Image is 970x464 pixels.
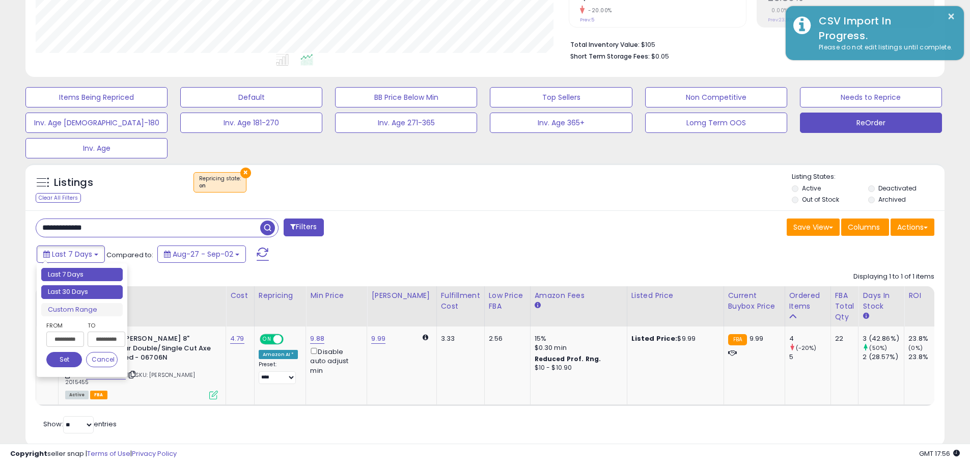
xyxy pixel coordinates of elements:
[728,290,781,312] div: Current Buybox Price
[441,334,477,343] div: 3.33
[36,193,81,203] div: Clear All Filters
[65,371,195,386] span: | SKU: [PERSON_NAME] 2015455
[259,290,302,301] div: Repricing
[789,290,826,312] div: Ordered Items
[230,334,244,344] a: 4.79
[259,350,298,359] div: Amazon AI *
[651,51,669,61] span: $0.05
[835,290,854,322] div: FBA Total Qty
[631,334,678,343] b: Listed Price:
[800,87,942,107] button: Needs to Reprice
[631,290,719,301] div: Listed Price
[259,361,298,384] div: Preset:
[891,219,934,236] button: Actions
[65,334,218,398] div: ASIN:
[535,354,601,363] b: Reduced Prof. Rng.
[46,320,82,331] label: From
[535,334,619,343] div: 15%
[811,43,956,52] div: Please do not edit listings until complete.
[43,419,117,429] span: Show: entries
[284,219,323,236] button: Filters
[173,249,233,259] span: Aug-27 - Sep-02
[796,344,817,352] small: (-20%)
[25,87,168,107] button: Items Being Repriced
[908,290,946,301] div: ROI
[46,352,82,367] button: Set
[106,250,153,260] span: Compared to:
[841,219,889,236] button: Columns
[645,113,787,133] button: Lomg Term OOS
[631,334,716,343] div: $9.99
[261,335,273,344] span: ON
[54,176,93,190] h5: Listings
[490,87,632,107] button: Top Sellers
[180,87,322,107] button: Default
[863,352,904,362] div: 2 (28.57%)
[789,334,830,343] div: 4
[570,40,640,49] b: Total Inventory Value:
[310,346,359,375] div: Disable auto adjust min
[535,301,541,310] small: Amazon Fees.
[848,222,880,232] span: Columns
[835,334,851,343] div: 22
[580,17,594,23] small: Prev: 5
[41,285,123,299] li: Last 30 Days
[310,334,324,344] a: 9.88
[535,343,619,352] div: $0.30 min
[335,113,477,133] button: Inv. Age 271-365
[52,249,92,259] span: Last 7 Days
[41,268,123,282] li: Last 7 Days
[535,364,619,372] div: $10 - $10.90
[37,245,105,263] button: Last 7 Days
[41,303,123,317] li: Custom Range
[585,7,612,14] small: -20.00%
[489,334,522,343] div: 2.56
[728,334,747,345] small: FBA
[10,449,47,458] strong: Copyright
[908,344,923,352] small: (0%)
[768,17,794,23] small: Prev: 23.80%
[10,449,177,459] div: seller snap | |
[240,168,251,178] button: ×
[88,320,118,331] label: To
[869,344,887,352] small: (50%)
[811,14,956,43] div: CSV Import In Progress.
[199,175,241,190] span: Repricing state :
[535,290,623,301] div: Amazon Fees
[802,184,821,193] label: Active
[919,449,960,458] span: 2025-09-10 17:56 GMT
[750,334,764,343] span: 9.99
[878,195,906,204] label: Archived
[25,138,168,158] button: Inv. Age
[199,182,241,189] div: on
[310,290,363,301] div: Min Price
[789,352,830,362] div: 5
[371,334,385,344] a: 9.99
[180,113,322,133] button: Inv. Age 181-270
[282,335,298,344] span: OFF
[908,352,950,362] div: 23.8%
[88,334,212,365] b: Crescent [PERSON_NAME] 8" Rectangular Double/Single Cut Axe File - Carded - 06706N
[802,195,839,204] label: Out of Stock
[230,290,250,301] div: Cost
[86,352,118,367] button: Cancel
[371,290,432,301] div: [PERSON_NAME]
[908,334,950,343] div: 23.8%
[863,290,900,312] div: Days In Stock
[157,245,246,263] button: Aug-27 - Sep-02
[853,272,934,282] div: Displaying 1 to 1 of 1 items
[570,52,650,61] b: Short Term Storage Fees:
[65,391,89,399] span: All listings currently available for purchase on Amazon
[878,184,917,193] label: Deactivated
[132,449,177,458] a: Privacy Policy
[645,87,787,107] button: Non Competitive
[787,219,840,236] button: Save View
[441,290,480,312] div: Fulfillment Cost
[87,449,130,458] a: Terms of Use
[335,87,477,107] button: BB Price Below Min
[863,312,869,321] small: Days In Stock.
[490,113,632,133] button: Inv. Age 365+
[800,113,942,133] button: ReOrder
[489,290,526,312] div: Low Price FBA
[63,290,221,301] div: Title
